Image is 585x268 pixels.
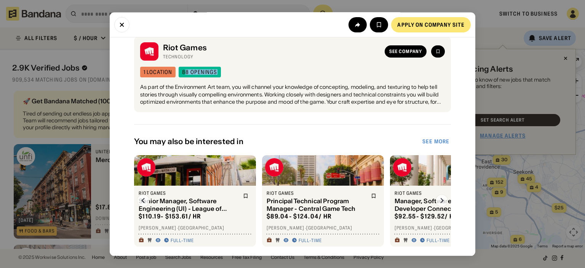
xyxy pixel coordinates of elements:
[139,190,238,196] div: Riot Games
[267,190,366,196] div: Riot Games
[393,158,411,177] img: Riot Games logo
[139,225,251,231] div: [PERSON_NAME] · [GEOGRAPHIC_DATA]
[139,212,201,220] div: $ 110.19 - $153.61 / hr
[171,238,194,244] div: Full-time
[114,17,129,32] button: Close
[137,158,155,177] img: Riot Games logo
[182,69,217,75] div: 88 openings
[267,225,379,231] div: [PERSON_NAME] · [GEOGRAPHIC_DATA]
[299,238,322,244] div: Full-time
[427,238,450,244] div: Full-time
[395,190,494,196] div: Riot Games
[395,225,507,231] div: [PERSON_NAME] · [GEOGRAPHIC_DATA]
[140,42,158,61] img: Riot Games logo
[137,194,149,207] img: Left Arrow
[436,194,448,207] img: Right Arrow
[144,69,172,75] div: 1 location
[265,158,283,177] img: Riot Games logo
[139,198,238,212] div: Senior Manager, Software Engineering (UI) - League of Legends
[134,137,421,146] div: You may also be interested in
[140,83,445,106] div: As part of the Environment Art team, you will channel your knowledge of concepting, modeling, and...
[395,198,494,212] div: Manager, Software Engineering - Developer Connections, Client Build
[397,22,465,27] div: Apply on company site
[267,212,332,220] div: $ 89.04 - $124.04 / hr
[389,49,422,54] div: See company
[395,212,458,220] div: $ 92.55 - $129.52 / hr
[163,43,380,53] div: Riot Games
[163,54,380,60] div: Technology
[267,198,366,212] div: Principal Technical Program Manager - Central Game Tech
[422,139,449,144] div: See more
